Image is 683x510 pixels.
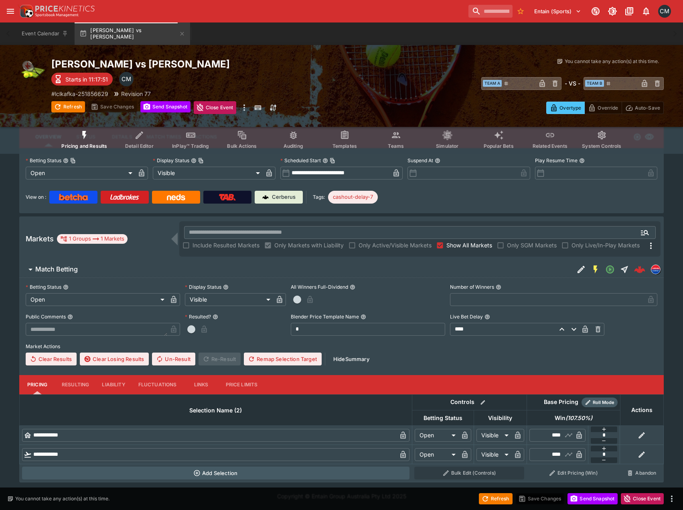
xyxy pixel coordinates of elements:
[546,413,601,423] span: Win(107.50%)
[415,413,471,423] span: Betting Status
[51,90,108,98] p: Copy To Clipboard
[239,101,249,114] button: more
[605,4,620,18] button: Toggle light/dark mode
[26,313,66,320] p: Public Comments
[529,467,618,479] button: Edit Pricing (Win)
[75,22,190,45] button: [PERSON_NAME] vs [PERSON_NAME]
[468,5,513,18] input: search
[185,284,221,290] p: Display Status
[60,234,124,244] div: 1 Groups 1 Markets
[80,353,149,365] button: Clear Losing Results
[198,158,204,163] button: Copy To Clipboard
[313,191,325,204] label: Tags:
[350,284,355,290] button: All Winners Full-Dividend
[361,314,366,320] button: Blender Price Template Name
[634,264,645,275] div: 940956e3-b228-46e0-bca9-d4ba8f02b888
[533,143,567,149] span: Related Events
[63,284,69,290] button: Betting Status
[255,191,303,204] a: Cerberus
[479,413,521,423] span: Visibility
[19,261,574,277] button: Match Betting
[59,194,88,200] img: Betcha
[61,143,107,149] span: Pricing and Results
[598,104,618,112] p: Override
[476,429,511,442] div: Visible
[639,4,653,18] button: Notifications
[322,158,328,163] button: Scheduled StartCopy To Clipboard
[617,262,632,277] button: Straight
[132,375,183,394] button: Fluctuations
[26,157,61,164] p: Betting Status
[484,314,490,320] button: Live Bet Delay
[35,13,79,17] img: Sportsbook Management
[121,90,151,98] p: Revision 77
[332,143,357,149] span: Templates
[588,262,603,277] button: SGM Enabled
[180,406,251,415] span: Selection Name (2)
[414,467,524,479] button: Bulk Edit (Controls)
[579,158,585,163] button: Play Resume Time
[646,241,656,251] svg: More
[638,225,652,240] button: Open
[70,158,76,163] button: Copy To Clipboard
[415,429,458,442] div: Open
[388,143,404,149] span: Teams
[478,397,488,408] button: Bulk edit
[22,467,410,479] button: Add Selection
[280,157,321,164] p: Scheduled Start
[496,284,501,290] button: Number of Winners
[483,80,502,87] span: Team A
[436,143,458,149] span: Simulator
[584,102,622,114] button: Override
[514,5,527,18] button: No Bookmarks
[565,58,659,65] p: You cannot take any action(s) at this time.
[35,6,95,12] img: PriceKinetics
[194,101,237,114] button: Close Event
[574,262,588,277] button: Edit Detail
[15,495,109,502] p: You cannot take any action(s) at this time.
[507,241,557,249] span: Only SGM Markets
[55,125,628,154] div: Event type filters
[65,75,108,84] p: Starts in 11:17:51
[541,397,582,407] div: Base Pricing
[603,262,617,277] button: Open
[219,194,236,200] img: TabNZ
[19,375,55,394] button: Pricing
[415,448,458,461] div: Open
[621,493,664,504] button: Close Event
[582,398,618,407] div: Show/hide Price Roll mode configuration.
[51,58,358,70] h2: Copy To Clipboard
[26,353,77,365] button: Clear Results
[26,293,167,306] div: Open
[572,241,640,249] span: Only Live/In-Play Markets
[110,194,139,200] img: Ladbrokes
[328,353,374,365] button: HideSummary
[35,265,78,273] h6: Match Betting
[667,494,677,504] button: more
[330,158,335,163] button: Copy To Clipboard
[535,157,578,164] p: Play Resume Time
[223,284,229,290] button: Display Status
[95,375,132,394] button: Liability
[359,241,432,249] span: Only Active/Visible Markets
[125,143,154,149] span: Detail Editor
[291,284,348,290] p: All Winners Full-Dividend
[26,191,46,204] label: View on :
[152,353,195,365] button: Un-Result
[183,375,219,394] button: Links
[51,101,85,112] button: Refresh
[407,157,433,164] p: Suspend At
[153,157,189,164] p: Display Status
[450,313,483,320] p: Live Bet Delay
[67,314,73,320] button: Public Comments
[167,194,185,200] img: Neds
[63,158,69,163] button: Betting StatusCopy To Clipboard
[26,167,135,180] div: Open
[546,102,585,114] button: Overtype
[262,194,269,200] img: Cerberus
[227,143,257,149] span: Bulk Actions
[565,79,580,88] h6: - VS -
[435,158,440,163] button: Suspend At
[567,493,618,504] button: Send Snapshot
